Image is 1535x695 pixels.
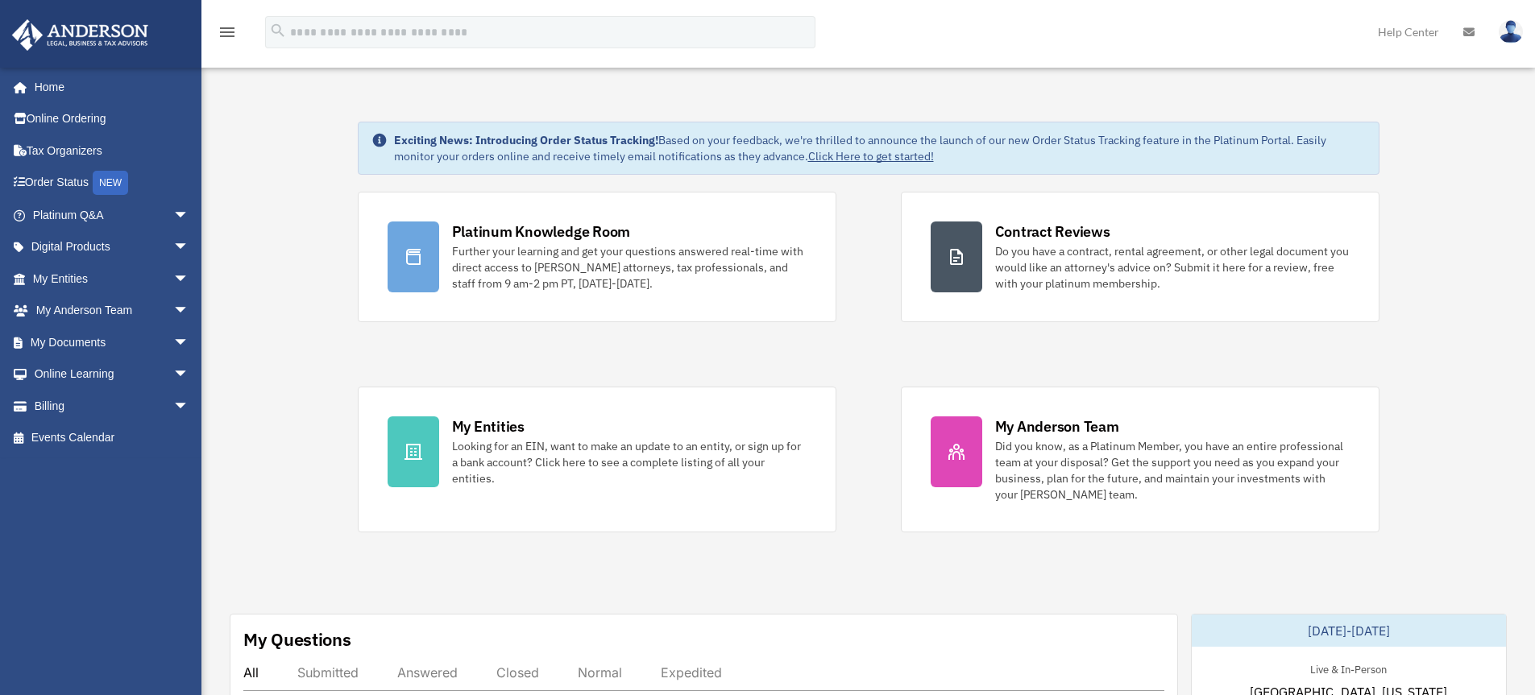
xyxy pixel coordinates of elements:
a: Contract Reviews Do you have a contract, rental agreement, or other legal document you would like... [901,192,1379,322]
div: Closed [496,664,539,681]
div: Looking for an EIN, want to make an update to an entity, or sign up for a bank account? Click her... [452,438,807,486]
a: My Entities Looking for an EIN, want to make an update to an entity, or sign up for a bank accoun... [358,387,836,532]
div: Further your learning and get your questions answered real-time with direct access to [PERSON_NAM... [452,243,807,292]
div: NEW [93,171,128,195]
span: arrow_drop_down [173,358,205,391]
a: My Anderson Team Did you know, as a Platinum Member, you have an entire professional team at your... [901,387,1379,532]
div: Based on your feedback, we're thrilled to announce the launch of our new Order Status Tracking fe... [394,132,1366,164]
a: My Anderson Teamarrow_drop_down [11,295,214,327]
span: arrow_drop_down [173,390,205,423]
div: Do you have a contract, rental agreement, or other legal document you would like an attorney's ad... [995,243,1350,292]
div: My Entities [452,416,525,436]
span: arrow_drop_down [173,199,205,232]
a: Click Here to get started! [808,149,934,163]
img: Anderson Advisors Platinum Portal [7,19,153,51]
a: Platinum Knowledge Room Further your learning and get your questions answered real-time with dire... [358,192,836,322]
div: Submitted [297,664,359,681]
span: arrow_drop_down [173,295,205,328]
div: Contract Reviews [995,221,1110,242]
div: Platinum Knowledge Room [452,221,631,242]
span: arrow_drop_down [173,231,205,264]
div: My Anderson Team [995,416,1119,436]
i: menu [218,23,237,42]
div: My Questions [243,627,351,652]
span: arrow_drop_down [173,326,205,359]
a: My Documentsarrow_drop_down [11,326,214,358]
a: menu [218,28,237,42]
a: Order StatusNEW [11,167,214,200]
a: Online Learningarrow_drop_down [11,358,214,391]
div: Did you know, as a Platinum Member, you have an entire professional team at your disposal? Get th... [995,438,1350,503]
a: Billingarrow_drop_down [11,390,214,422]
a: Platinum Q&Aarrow_drop_down [11,199,214,231]
div: Expedited [661,664,722,681]
a: Tax Organizers [11,134,214,167]
div: Answered [397,664,458,681]
div: Normal [578,664,622,681]
a: Digital Productsarrow_drop_down [11,231,214,263]
div: All [243,664,259,681]
a: Online Ordering [11,103,214,135]
div: [DATE]-[DATE] [1192,614,1506,647]
strong: Exciting News: Introducing Order Status Tracking! [394,133,658,147]
i: search [269,22,287,39]
a: My Entitiesarrow_drop_down [11,263,214,295]
a: Events Calendar [11,422,214,454]
span: arrow_drop_down [173,263,205,296]
img: User Pic [1499,20,1523,43]
a: Home [11,71,205,103]
div: Live & In-Person [1297,660,1400,676]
